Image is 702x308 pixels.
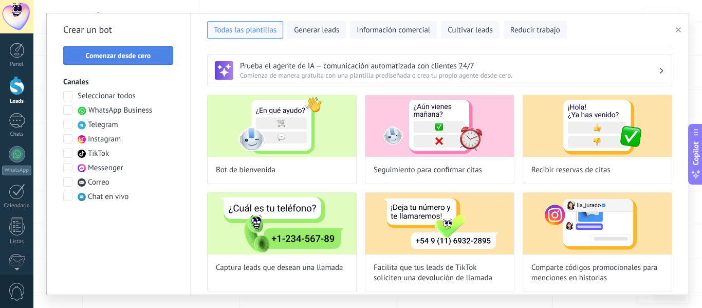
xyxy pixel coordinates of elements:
img: Bot de bienvenida [208,95,356,157]
button: Reducir trabajo [504,21,567,39]
span: Todas las plantillas [214,25,276,35]
h3: Prueba el agente de IA — comunicación automatizada con clientes 24/7 [240,61,658,71]
span: TikTok [88,149,109,159]
span: Seleccionar todos [78,91,136,101]
span: Reducir trabajo [510,25,560,35]
span: Messenger [88,163,123,173]
span: Información comercial [357,25,430,35]
img: Recibir reservas de citas [523,95,672,157]
span: Instagram [88,134,121,144]
div: WhatsApp [2,166,31,175]
span: Recibir reservas de citas [531,165,611,175]
span: Facilita que tus leads de TikTok soliciten una devolución de llamada [374,263,506,283]
div: Calendario [2,203,32,209]
img: Facilita que tus leads de TikTok soliciten una devolución de llamada [365,193,514,255]
button: Todas las plantillas [207,21,283,39]
span: Comienza de manera gratuita con una plantilla prediseñada o crea tu propio agente desde cero. [240,71,658,80]
button: Comenzar desde cero [63,46,173,65]
img: Comparte códigos promocionales para menciones en historias [523,193,672,255]
img: Captura leads que desean una llamada [208,193,356,255]
div: Chats [2,131,32,138]
span: Cultivar leads [448,25,492,35]
div: Panel [2,61,32,68]
button: Información comercial [350,21,437,39]
span: Copilot [691,141,701,165]
div: Leads [2,98,32,105]
div: Listas [2,239,32,245]
span: Chat en vivo [88,192,128,202]
img: Seguimiento para confirmar citas [365,95,514,157]
span: Generar leads [294,25,339,35]
button: Generar leads [287,21,346,39]
span: Bot de bienvenida [216,165,275,175]
span: Comparte códigos promocionales para menciones en historias [531,263,663,283]
span: Captura leads que desean una llamada [216,263,343,273]
span: Comenzar desde cero [86,52,151,59]
span: WhatsApp Business [88,105,152,116]
button: Cultivar leads [441,21,499,39]
span: Telegram [88,120,118,130]
span: Correo [88,177,109,188]
h2: Crear un bot [63,22,174,38]
h3: Canales [63,77,174,87]
span: Seguimiento para confirmar citas [374,165,482,175]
